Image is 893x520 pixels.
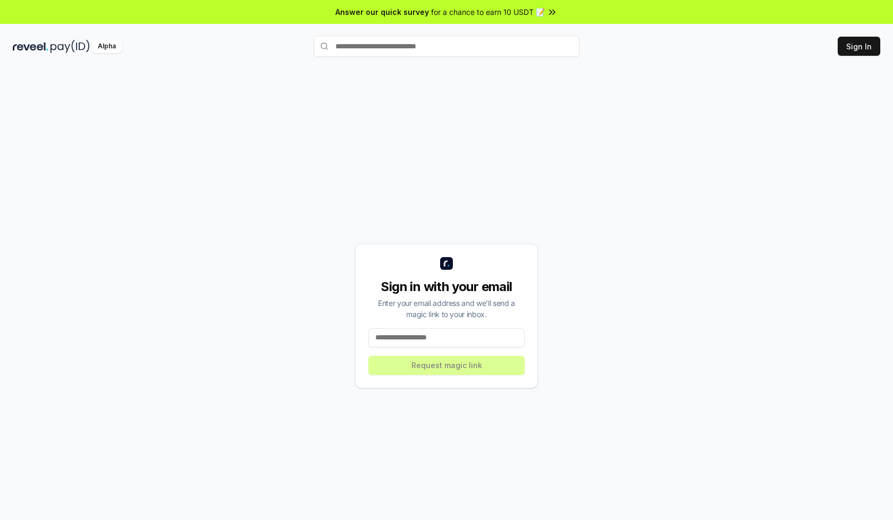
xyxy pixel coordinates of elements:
[92,40,122,53] div: Alpha
[335,6,429,18] span: Answer our quick survey
[838,37,880,56] button: Sign In
[431,6,545,18] span: for a chance to earn 10 USDT 📝
[368,278,525,295] div: Sign in with your email
[368,297,525,320] div: Enter your email address and we’ll send a magic link to your inbox.
[440,257,453,270] img: logo_small
[13,40,48,53] img: reveel_dark
[50,40,90,53] img: pay_id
